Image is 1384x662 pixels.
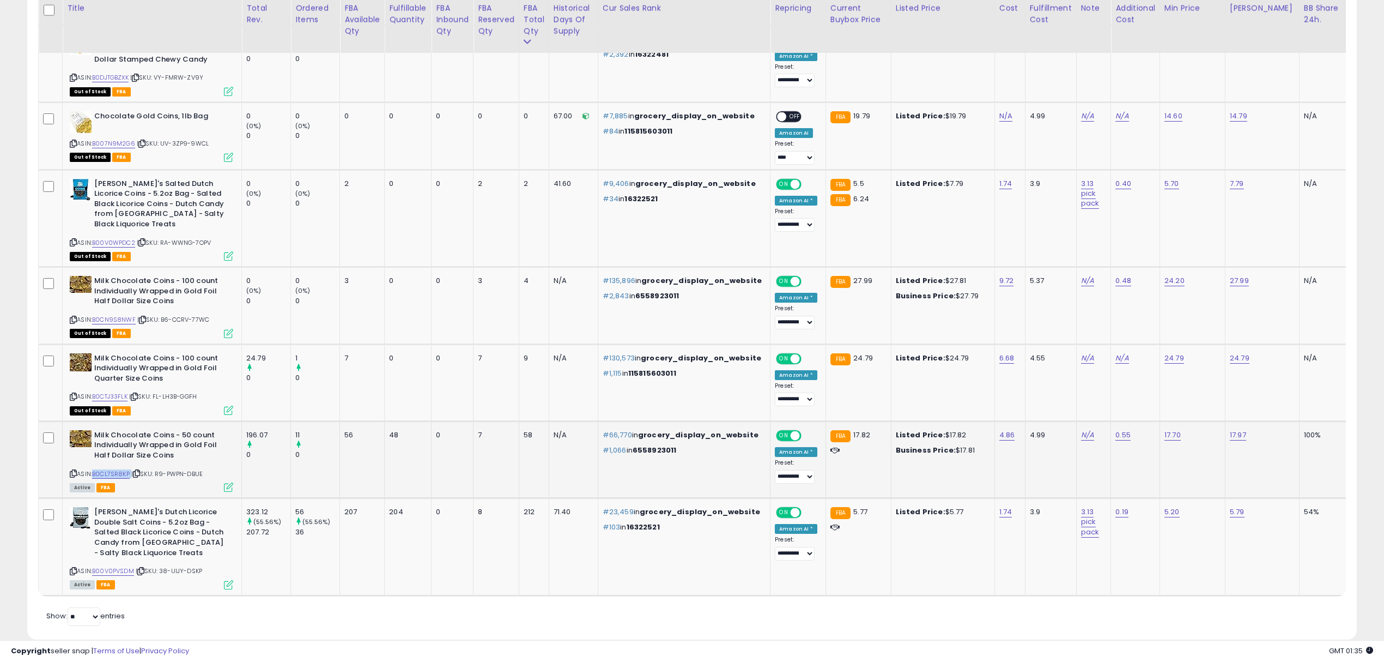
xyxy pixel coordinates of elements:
small: (0%) [295,45,311,53]
div: 36 [295,527,339,537]
a: B0CTJ33FLK [92,392,128,401]
a: 5.70 [1164,178,1179,189]
a: 3.13 pick pack [1081,178,1100,209]
div: 3.9 [1030,179,1068,189]
p: in [603,507,762,517]
div: 0 [246,296,290,306]
div: Preset: [775,536,817,561]
div: ASIN: [70,507,233,588]
b: Listed Price: [896,430,945,440]
span: #1,066 [603,445,627,455]
span: ON [777,354,791,363]
div: 0 [246,131,290,141]
a: 0.55 [1115,430,1131,441]
div: $5.77 [896,507,986,517]
div: 0 [389,179,423,189]
span: | SKU: UV-3ZP9-9WCL [137,139,209,148]
div: 196.07 [246,430,290,440]
div: 0 [389,111,423,121]
div: 56 [344,430,376,440]
span: grocery_display_on_website [638,430,758,440]
div: Title [67,3,237,14]
div: 2 [478,179,511,189]
p: in [603,194,762,204]
div: Amazon AI * [775,524,817,534]
div: Preset: [775,459,817,484]
img: 51pbTrlXTVL._SL40_.jpg [70,179,92,201]
div: 0 [295,131,339,141]
span: #7,885 [603,111,628,121]
span: 115815603011 [624,126,672,136]
span: #66,770 [603,430,632,440]
div: N/A [554,353,590,363]
span: ON [777,508,791,517]
span: All listings that are currently out of stock and unavailable for purchase on Amazon [70,153,111,162]
p: in [603,50,762,59]
div: 0 [246,198,290,208]
a: N/A [1081,111,1094,122]
span: OFF [800,431,817,440]
div: Amazon AI * [775,196,817,206]
div: seller snap | | [11,646,189,657]
p: in [603,276,762,286]
div: [PERSON_NAME] [1230,3,1295,14]
div: Preset: [775,208,817,232]
div: 0 [478,111,511,121]
div: $27.81 [896,276,986,286]
small: FBA [830,276,851,288]
small: FBA [830,179,851,191]
div: Amazon AI * [775,51,817,61]
div: 24.79 [246,353,290,363]
div: N/A [1304,353,1340,363]
div: Listed Price [896,3,990,14]
small: FBA [830,194,851,206]
b: Milk Chocolate Coins - 50 count Individually Wrapped in Gold Foil Half Dollar Size Coins [94,430,227,464]
span: | SKU: RA-WWNG-7OPV [137,238,211,247]
div: 100% [1304,430,1340,440]
div: Preset: [775,140,817,165]
a: 24.79 [1230,353,1249,364]
div: 58 [524,430,541,440]
span: #2,843 [603,291,629,301]
span: FBA [112,87,131,97]
p: in [603,353,762,363]
div: 0 [344,111,376,121]
small: FBA [830,430,851,442]
span: All listings that are currently out of stock and unavailable for purchase on Amazon [70,406,111,416]
div: 7 [344,353,376,363]
div: ASIN: [70,34,233,95]
span: grocery_display_on_website [641,275,762,286]
div: 323.12 [246,507,290,517]
span: 19.79 [853,111,870,121]
div: Amazon AI * [775,370,817,380]
small: (0%) [246,45,262,53]
b: Listed Price: [896,507,945,517]
span: All listings that are currently out of stock and unavailable for purchase on Amazon [70,252,111,261]
div: 0 [295,296,339,306]
div: 67.00 [554,111,590,121]
div: $27.79 [896,291,986,301]
span: | SKU: R9-PWPN-DBUE [131,470,203,478]
p: in [603,430,762,440]
span: OFF [786,112,804,122]
div: 0 [295,54,339,64]
small: (0%) [246,286,262,295]
span: ON [777,431,791,440]
a: N/A [1081,275,1094,286]
div: Preset: [775,305,817,329]
div: 0 [295,450,339,460]
span: #34 [603,194,618,204]
div: Total Rev. [246,3,286,26]
span: ON [777,179,791,189]
div: 0 [436,111,465,121]
a: 4.86 [999,430,1015,441]
b: Chocolate Gold Coins, 1lb Bag [94,111,227,124]
div: 0 [246,276,290,286]
div: N/A [1304,179,1340,189]
div: Historical Days Of Supply [554,3,593,37]
div: 41.60 [554,179,590,189]
div: N/A [1304,111,1340,121]
div: N/A [554,430,590,440]
a: N/A [999,111,1012,122]
div: 207 [344,507,376,517]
